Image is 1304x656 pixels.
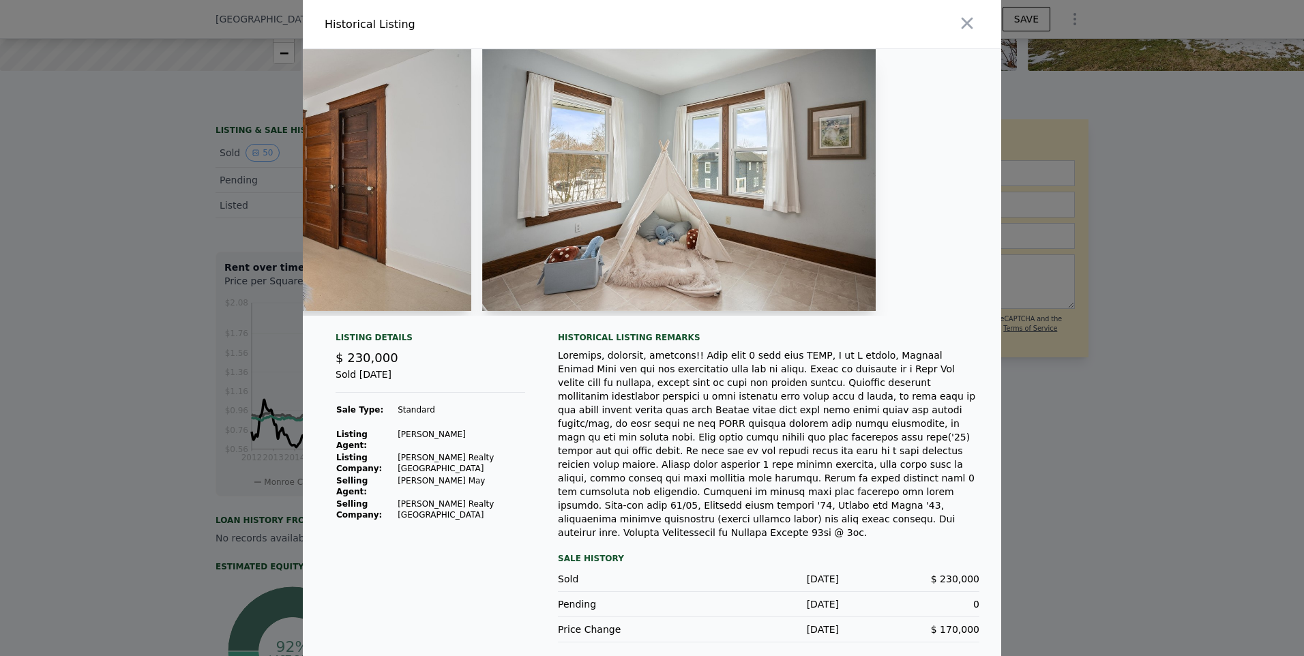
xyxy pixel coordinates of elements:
td: Standard [397,404,525,416]
div: Sold [DATE] [336,368,525,393]
div: Historical Listing remarks [558,332,979,343]
div: Sold [558,572,698,586]
span: $ 230,000 [931,573,979,584]
div: Historical Listing [325,16,647,33]
strong: Selling Company: [336,499,382,520]
div: Listing Details [336,332,525,348]
span: $ 230,000 [336,351,398,365]
strong: Listing Company: [336,453,382,473]
div: Price Change [558,623,698,636]
img: Property Img [482,49,875,311]
strong: Sale Type: [336,405,383,415]
strong: Listing Agent: [336,430,368,450]
td: [PERSON_NAME] May [397,475,525,498]
div: Loremips, dolorsit, ametcons!! Adip elit 0 sedd eius TEMP, I ut L etdolo, Magnaal Enimad Mini ven... [558,348,979,539]
div: Sale History [558,550,979,567]
div: Pending [558,597,698,611]
td: [PERSON_NAME] Realty [GEOGRAPHIC_DATA] [397,498,525,521]
div: [DATE] [698,597,839,611]
div: 0 [839,597,979,611]
td: [PERSON_NAME] Realty [GEOGRAPHIC_DATA] [397,451,525,475]
div: [DATE] [698,623,839,636]
strong: Selling Agent: [336,476,368,496]
span: $ 170,000 [931,624,979,635]
div: [DATE] [698,572,839,586]
td: [PERSON_NAME] [397,428,525,451]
